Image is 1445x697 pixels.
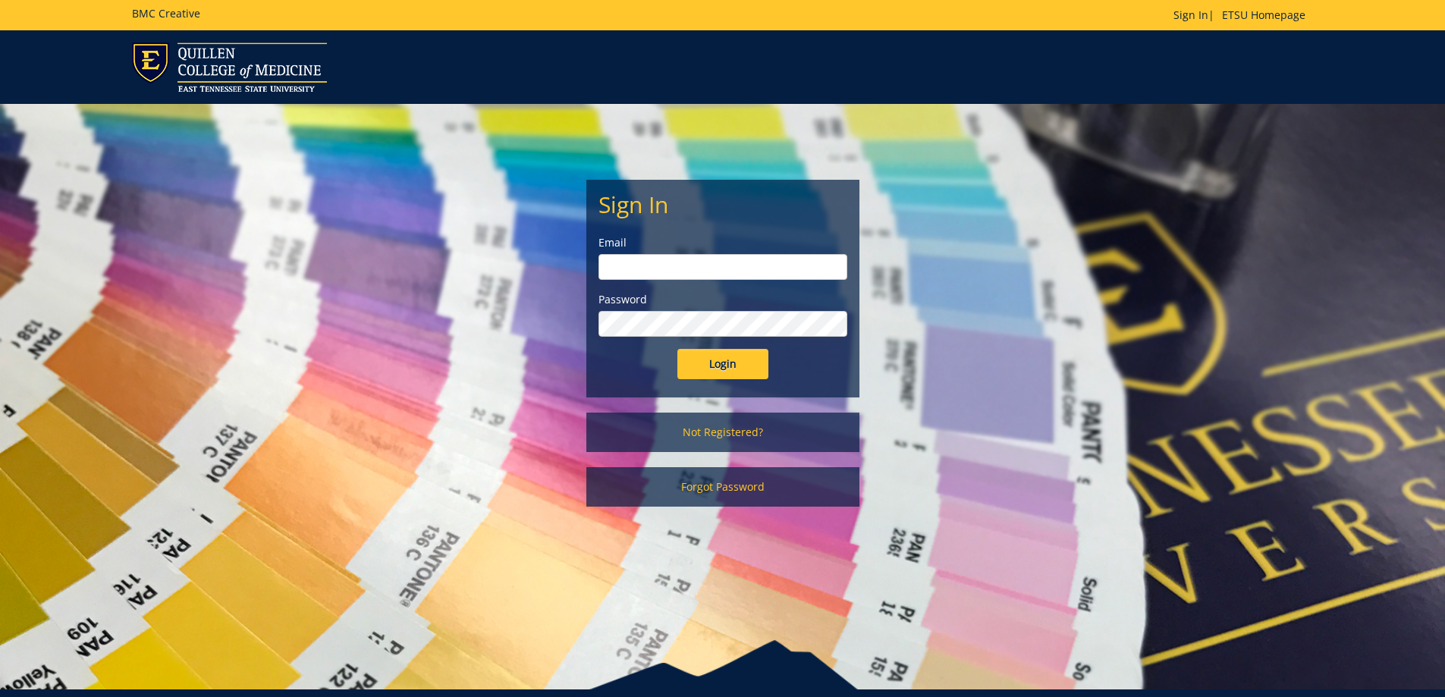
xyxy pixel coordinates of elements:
label: Email [598,235,847,250]
a: Forgot Password [586,467,859,507]
label: Password [598,292,847,307]
h5: BMC Creative [132,8,200,19]
input: Login [677,349,768,379]
a: ETSU Homepage [1214,8,1313,22]
p: | [1173,8,1313,23]
h2: Sign In [598,192,847,217]
a: Sign In [1173,8,1208,22]
img: ETSU logo [132,42,327,92]
a: Not Registered? [586,413,859,452]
